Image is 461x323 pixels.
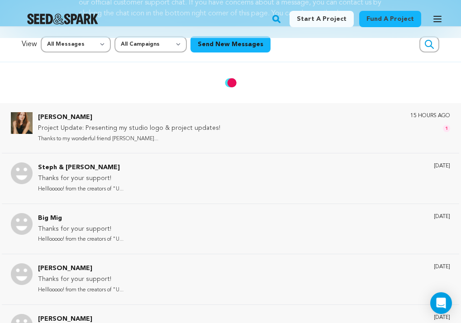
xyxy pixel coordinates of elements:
[434,162,450,170] p: [DATE]
[219,71,242,94] img: loading.svg
[38,234,124,245] p: Helllooooo! from the creators of "U...
[434,314,450,321] p: [DATE]
[190,36,271,52] button: Send New Messages
[11,263,33,285] img: Dan Photo
[11,213,33,235] img: Big Mig Photo
[22,39,37,50] p: View
[38,263,124,274] p: [PERSON_NAME]
[11,112,33,134] img: Cerridwyn McCaffrey Photo
[38,213,124,224] p: Big Mig
[38,134,220,144] p: Thanks to my wonderful friend [PERSON_NAME]...
[38,224,124,235] p: Thanks for your support!
[38,123,220,134] p: Project Update: Presenting my studio logo & project updates!
[434,263,450,271] p: [DATE]
[38,112,220,123] p: [PERSON_NAME]
[11,162,33,184] img: Steph & Tim Photo
[290,11,354,27] a: Start a project
[410,112,450,119] p: 15 hours ago
[27,14,98,24] a: Seed&Spark Homepage
[38,285,124,295] p: Helllooooo! from the creators of "U...
[38,173,124,184] p: Thanks for your support!
[434,213,450,220] p: [DATE]
[443,125,450,132] span: 1
[27,14,98,24] img: Seed&Spark Logo Dark Mode
[38,162,124,173] p: Steph & [PERSON_NAME]
[359,11,421,27] a: Fund a project
[38,184,124,195] p: Helllooooo! from the creators of "U...
[38,274,124,285] p: Thanks for your support!
[430,292,452,314] div: Open Intercom Messenger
